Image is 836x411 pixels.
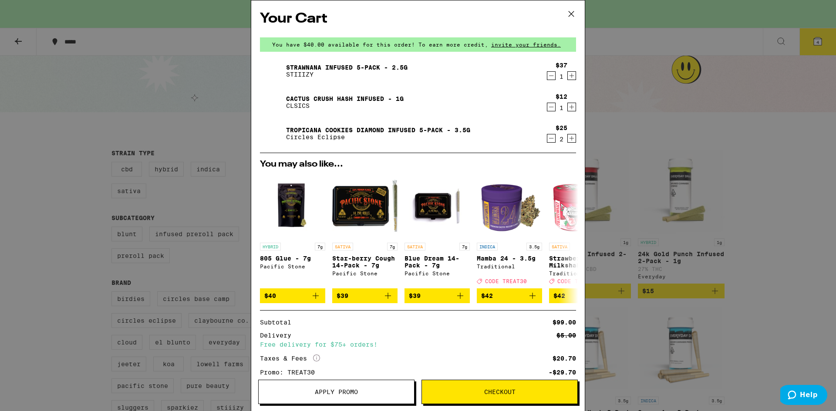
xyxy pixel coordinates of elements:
[260,9,576,29] h2: Your Cart
[286,95,404,102] a: Cactus Crush Hash Infused - 1g
[260,121,284,146] img: Tropicana Cookies Diamond Infused 5-Pack - 3.5g
[387,243,398,251] p: 7g
[556,104,567,111] div: 1
[549,271,614,276] div: Traditional
[405,243,425,251] p: SATIVA
[405,271,470,276] div: Pacific Stone
[260,255,325,262] p: 805 Glue - 7g
[549,369,576,375] div: -$29.70
[567,134,576,143] button: Increment
[477,243,498,251] p: INDICA
[260,173,325,238] img: Pacific Stone - 805 Glue - 7g
[260,173,325,288] a: Open page for 805 Glue - 7g from Pacific Stone
[567,103,576,111] button: Increment
[556,136,567,143] div: 2
[272,42,488,47] span: You have $40.00 available for this order! To earn more credit,
[488,42,564,47] span: invite your friends.
[556,73,567,80] div: 1
[337,292,348,299] span: $39
[549,255,614,269] p: Strawberry Milkshake - 3.5g
[405,255,470,269] p: Blue Dream 14-Pack - 7g
[286,127,470,134] a: Tropicana Cookies Diamond Infused 5-Pack - 3.5g
[481,292,493,299] span: $42
[286,64,408,71] a: Strawnana Infused 5-Pack - 2.5g
[405,288,470,303] button: Add to bag
[260,341,576,348] div: Free delivery for $75+ orders!
[260,369,321,375] div: Promo: TREAT30
[477,173,542,238] img: Traditional - Mamba 24 - 3.5g
[332,243,353,251] p: SATIVA
[264,292,276,299] span: $40
[567,71,576,80] button: Increment
[526,243,542,251] p: 3.5g
[547,134,556,143] button: Decrement
[553,319,576,325] div: $99.00
[332,255,398,269] p: Star-berry Cough 14-Pack - 7g
[405,173,470,288] a: Open page for Blue Dream 14-Pack - 7g from Pacific Stone
[260,59,284,83] img: Strawnana Infused 5-Pack - 2.5g
[260,160,576,169] h2: You may also like...
[315,243,325,251] p: 7g
[556,93,567,100] div: $12
[286,134,470,140] p: Circles Eclipse
[556,124,567,131] div: $25
[549,243,570,251] p: SATIVA
[332,288,398,303] button: Add to bag
[553,292,565,299] span: $42
[409,292,421,299] span: $39
[260,90,284,114] img: Cactus Crush Hash Infused - 1g
[556,62,567,69] div: $37
[286,102,404,109] p: CLSICS
[332,271,398,276] div: Pacific Stone
[260,288,325,303] button: Add to bag
[556,332,576,338] div: $5.00
[549,173,614,288] a: Open page for Strawberry Milkshake - 3.5g from Traditional
[258,380,415,404] button: Apply Promo
[260,319,297,325] div: Subtotal
[547,103,556,111] button: Decrement
[557,278,599,284] span: CODE TREAT30
[477,264,542,269] div: Traditional
[286,71,408,78] p: STIIIZY
[315,389,358,395] span: Apply Promo
[260,332,297,338] div: Delivery
[421,380,578,404] button: Checkout
[485,278,527,284] span: CODE TREAT30
[549,288,614,303] button: Add to bag
[549,173,614,238] img: Traditional - Strawberry Milkshake - 3.5g
[332,173,398,238] img: Pacific Stone - Star-berry Cough 14-Pack - 7g
[477,255,542,262] p: Mamba 24 - 3.5g
[260,264,325,269] div: Pacific Stone
[477,288,542,303] button: Add to bag
[547,71,556,80] button: Decrement
[484,389,516,395] span: Checkout
[260,37,576,52] div: You have $40.00 available for this order! To earn more credit,invite your friends.
[459,243,470,251] p: 7g
[553,355,576,361] div: $20.70
[405,173,470,238] img: Pacific Stone - Blue Dream 14-Pack - 7g
[260,354,320,362] div: Taxes & Fees
[477,173,542,288] a: Open page for Mamba 24 - 3.5g from Traditional
[780,385,827,407] iframe: Opens a widget where you can find more information
[332,173,398,288] a: Open page for Star-berry Cough 14-Pack - 7g from Pacific Stone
